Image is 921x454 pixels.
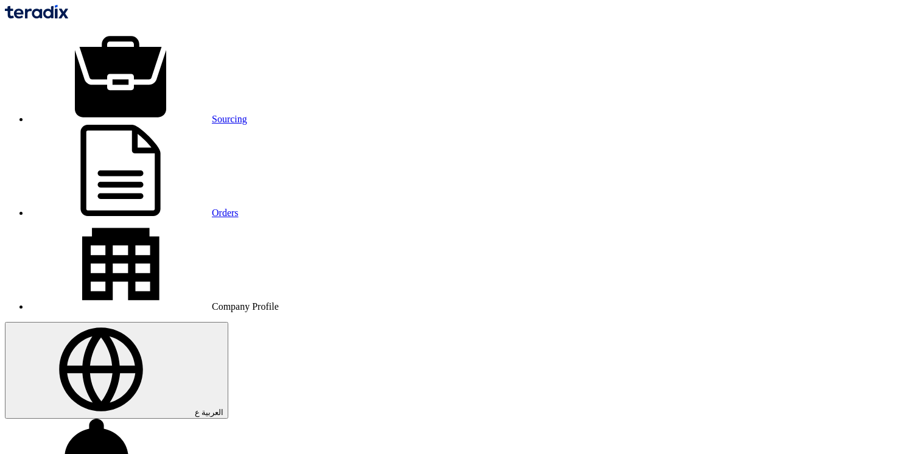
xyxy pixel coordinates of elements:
a: Sourcing [29,114,247,124]
span: ع [195,408,200,417]
a: Company Profile [29,301,279,312]
a: Orders [29,208,239,218]
button: العربية ع [5,322,228,419]
span: العربية [201,408,223,417]
img: Teradix logo [5,5,68,19]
